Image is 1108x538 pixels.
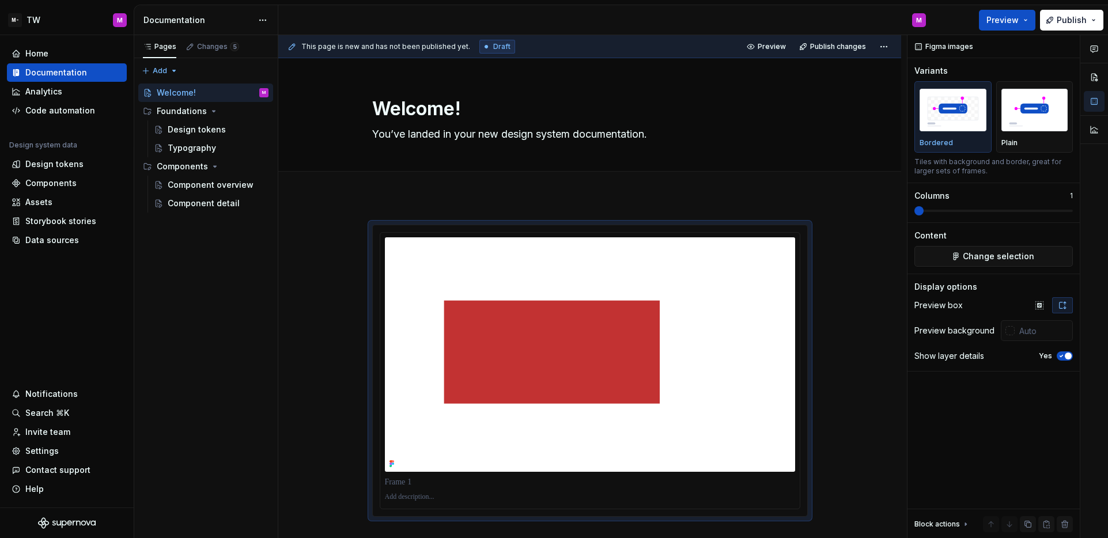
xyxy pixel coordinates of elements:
button: Publish [1040,10,1103,31]
div: TW [27,14,40,26]
div: Contact support [25,464,90,476]
div: Typography [168,142,216,154]
div: Foundations [157,105,207,117]
a: Typography [149,139,273,157]
button: placeholderBordered [914,81,992,153]
div: Changes [197,42,239,51]
div: Search ⌘K [25,407,69,419]
a: Components [7,174,127,192]
textarea: Welcome! [370,95,806,123]
div: Documentation [25,67,87,78]
div: Settings [25,445,59,457]
div: M- [8,13,22,27]
div: Storybook stories [25,215,96,227]
a: Settings [7,442,127,460]
div: Help [25,483,44,495]
input: Auto [1015,320,1073,341]
button: Change selection [914,246,1073,267]
div: Components [138,157,273,176]
a: Storybook stories [7,212,127,230]
div: Welcome! [157,87,196,98]
a: Invite team [7,423,127,441]
button: Search ⌘K [7,404,127,422]
div: Block actions [914,520,960,529]
img: placeholder [1001,89,1068,131]
div: Design tokens [168,124,226,135]
a: Code automation [7,101,127,120]
button: Publish changes [796,39,871,55]
p: 1 [1070,191,1073,200]
div: M [916,16,922,25]
a: Home [7,44,127,63]
div: Design system data [9,141,77,150]
button: Preview [979,10,1035,31]
div: Content [914,230,947,241]
div: Pages [143,42,176,51]
div: Variants [914,65,948,77]
button: placeholderPlain [996,81,1073,153]
a: Component overview [149,176,273,194]
div: Columns [914,190,950,202]
button: Add [138,63,181,79]
div: Show layer details [914,350,984,362]
div: Data sources [25,234,79,246]
span: Preview [758,42,786,51]
div: Components [25,177,77,189]
div: Documentation [143,14,252,26]
a: Analytics [7,82,127,101]
button: Preview [743,39,791,55]
label: Yes [1039,351,1052,361]
span: Add [153,66,167,75]
a: Data sources [7,231,127,249]
div: Invite team [25,426,70,438]
a: Component detail [149,194,273,213]
span: Publish [1057,14,1087,26]
p: Plain [1001,138,1018,147]
div: Notifications [25,388,78,400]
span: Publish changes [810,42,866,51]
a: Documentation [7,63,127,82]
a: Assets [7,193,127,211]
button: Notifications [7,385,127,403]
span: Change selection [963,251,1034,262]
textarea: You’ve landed in your new design system documentation. [370,125,806,143]
div: Preview box [914,300,963,311]
a: Design tokens [149,120,273,139]
div: Analytics [25,86,62,97]
a: Welcome!M [138,84,273,102]
span: This page is new and has not been published yet. [301,42,470,51]
span: Preview [986,14,1019,26]
span: 5 [230,42,239,51]
div: Tiles with background and border, great for larger sets of frames. [914,157,1073,176]
div: Preview background [914,325,994,336]
span: Draft [493,42,510,51]
div: Assets [25,196,52,208]
div: Component overview [168,179,254,191]
button: Help [7,480,127,498]
button: Contact support [7,461,127,479]
div: Code automation [25,105,95,116]
div: M [117,16,123,25]
div: Design tokens [25,158,84,170]
img: placeholder [920,89,986,131]
div: Display options [914,281,977,293]
div: M [262,87,266,98]
svg: Supernova Logo [38,517,96,529]
button: M-TWM [2,7,131,32]
div: Block actions [914,516,970,532]
a: Design tokens [7,155,127,173]
div: Component detail [168,198,240,209]
div: Components [157,161,208,172]
div: Home [25,48,48,59]
div: Page tree [138,84,273,213]
p: Bordered [920,138,953,147]
div: Foundations [138,102,273,120]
